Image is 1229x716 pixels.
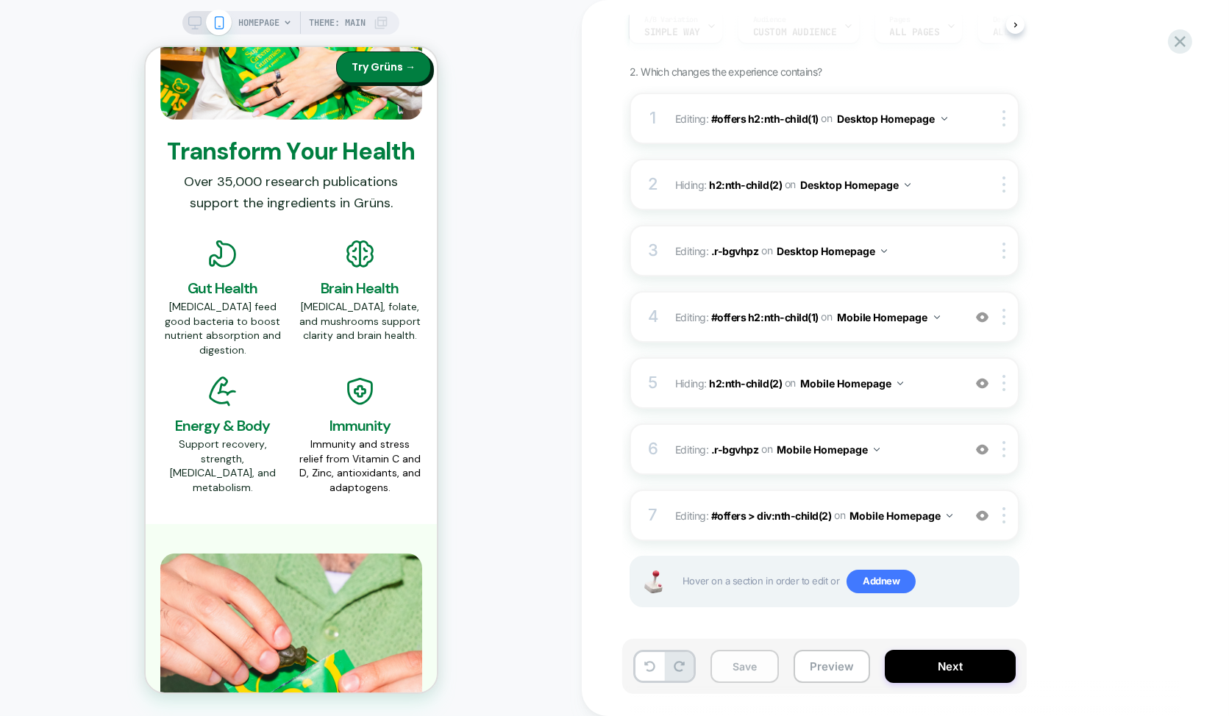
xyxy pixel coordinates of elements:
img: Joystick [638,570,668,593]
button: Mobile Homepage [849,505,952,526]
p: [MEDICAL_DATA], folate, and mushrooms support clarity and brain health. [152,253,277,296]
div: 7 [646,501,660,530]
span: Hiding : [675,174,955,196]
img: down arrow [905,183,911,187]
button: Mobile Homepage [800,373,903,394]
img: close [1002,507,1005,523]
button: Desktop Homepage [837,108,947,129]
span: ALL DEVICES [993,27,1054,37]
img: down arrow [941,117,947,121]
iframe: Marketing Popup [12,568,166,634]
img: close [1002,375,1005,391]
p: Support recovery, strength, [MEDICAL_DATA], and metabolism. [15,390,140,448]
div: 2 [646,170,660,199]
button: Mobile Homepage [837,307,940,328]
button: Desktop Homepage [777,240,887,262]
img: crossed eye [976,509,988,522]
span: .r-bgvhpz [711,443,759,455]
img: 92841e77-b50c-4f5d-9859-5abb3f315fb2 [198,190,231,223]
img: close [1002,176,1005,193]
span: Hiding : [675,373,955,394]
button: Try Grüns → [190,4,285,36]
span: Hover on a section in order to edit or [683,570,1011,593]
span: h2:nth-child(2) [709,178,782,190]
img: close [1002,243,1005,259]
span: on [785,373,796,392]
span: 2. Which changes the experience contains? [630,65,822,78]
div: 5 [646,368,660,398]
span: #offers h2:nth-child(1) [711,112,819,124]
span: Devices [993,15,1022,25]
span: on [785,175,796,193]
img: down arrow [881,249,887,253]
img: down arrow [874,448,880,451]
img: close [1002,309,1005,325]
span: on [822,307,833,326]
span: Immunity and stress relief from Vitamin C and D, Zinc, antioxidants, and adaptogens. [154,390,275,447]
button: Save [710,650,779,683]
span: Add new [847,570,916,593]
h3: Transform Your Health [22,90,270,118]
img: crossed eye [976,443,988,456]
div: 6 [646,434,660,464]
img: down arrow [934,315,940,319]
span: A/B Variation [644,15,698,25]
button: Mobile Homepage [777,439,880,460]
span: Simple Way [644,27,700,37]
span: Custom Audience [753,27,837,37]
span: Editing : [675,505,955,526]
img: down arrow [897,382,903,385]
p: Over 35,000 research publications support the ingredients in Grüns. [15,124,277,167]
span: h2:nth-child(2) [709,376,782,389]
img: close [1002,110,1005,126]
span: Pages [890,15,911,25]
button: Preview [794,650,870,683]
img: down arrow [947,514,952,518]
h5: Immunity [184,370,245,387]
img: crossed eye [976,311,988,323]
span: on [822,109,833,127]
button: Desktop Homepage [800,174,911,196]
img: close [1002,441,1005,457]
span: .r-bgvhpz [711,244,759,257]
span: Editing : [675,240,955,262]
h5: Energy & Body [29,370,124,387]
span: on [761,241,772,259]
div: 1 [646,104,660,133]
div: 4 [646,302,660,332]
span: Editing : [675,439,955,460]
span: Audience [753,15,786,25]
span: ALL PAGES [890,27,940,37]
span: Editing : [675,108,955,129]
span: Theme: MAIN [309,11,366,35]
span: #offers h2:nth-child(1) [711,310,819,323]
img: fb3a067d-0696-49ed-8948-b166ac92943f [60,328,93,361]
span: on [834,506,845,524]
p: [MEDICAL_DATA] feed good bacteria to boost nutrient absorption and digestion. [15,253,140,310]
span: Editing : [675,307,955,328]
div: 3 [646,236,660,265]
span: #offers > div:nth-child(2) [711,509,832,521]
span: on [761,440,772,458]
h5: Gut Health [42,232,112,250]
button: Next [885,650,1016,683]
h5: Brain Health [175,232,253,250]
img: 738722bb-cfd7-4028-8564-ddea094e7674 [198,328,231,361]
img: 01382d20-5d2b-450d-b91c-523f7750da3c [60,190,93,223]
span: HOMEPAGE [238,11,279,35]
img: crossed eye [976,377,988,390]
